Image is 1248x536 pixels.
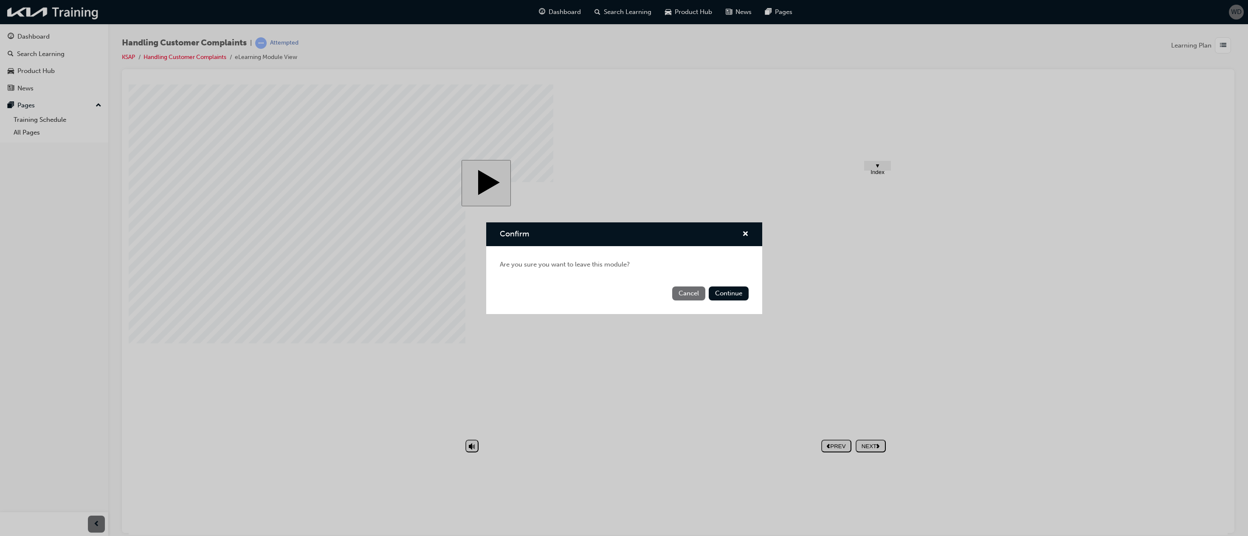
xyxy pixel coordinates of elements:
button: Start [333,76,382,122]
button: Continue [709,286,749,300]
div: Are you sure you want to leave this module? [486,246,762,283]
div: Handling Customer Complaints Start Course [333,76,766,375]
button: Cancel [672,286,705,300]
span: cross-icon [742,231,749,239]
span: Confirm [500,229,529,239]
button: cross-icon [742,229,749,240]
div: Confirm [486,222,762,314]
